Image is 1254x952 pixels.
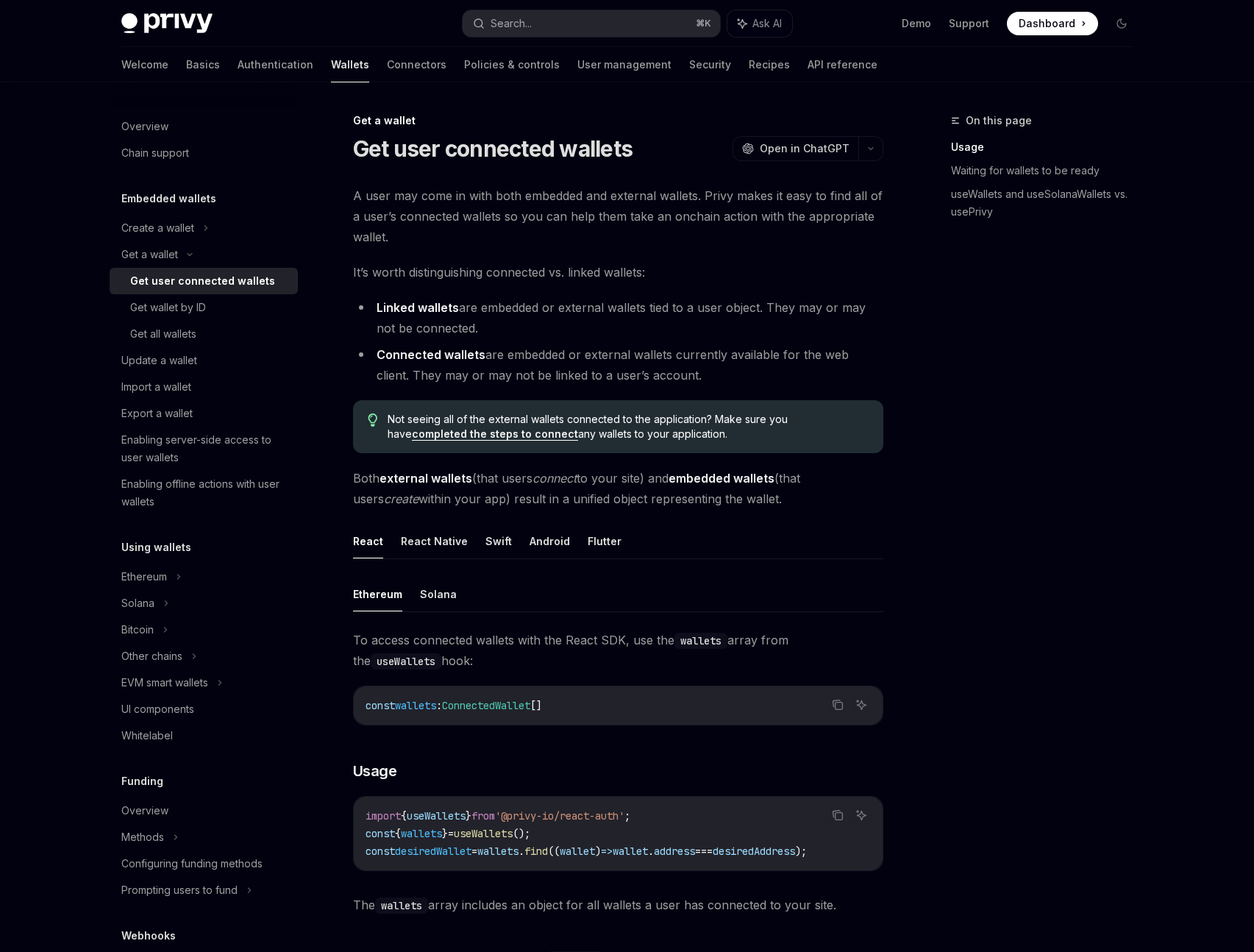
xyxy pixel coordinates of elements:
button: Open in ChatGPT [733,136,858,161]
a: completed the steps to connect [412,427,578,441]
a: Overview [110,113,298,140]
code: wallets [674,633,727,649]
button: Solana [420,577,457,611]
code: useWallets [371,653,441,669]
button: Ask AI [727,10,792,37]
div: Solana [121,594,154,612]
a: Dashboard [1007,12,1098,35]
a: Export a wallet [110,400,298,427]
a: useWallets and useSolanaWallets vs. usePrivy [951,182,1145,224]
span: Dashboard [1019,16,1075,31]
a: Waiting for wallets to be ready [951,159,1145,182]
span: wallets [477,845,519,858]
div: Enabling server-side access to user wallets [121,431,289,466]
span: . [648,845,654,858]
a: Basics [186,47,220,82]
span: desiredWallet [395,845,471,858]
a: Import a wallet [110,374,298,400]
a: Support [949,16,989,31]
div: Bitcoin [121,621,154,639]
a: User management [577,47,671,82]
span: useWallets [407,809,466,823]
span: desiredAddress [713,845,795,858]
span: } [442,827,448,840]
span: from [471,809,495,823]
h1: Get user connected wallets [353,135,633,162]
div: Other chains [121,647,182,665]
span: Not seeing all of the external wallets connected to the application? Make sure you have any walle... [388,412,868,441]
div: Get a wallet [353,113,883,128]
code: wallets [375,898,428,914]
span: '@privy-io/react-auth' [495,809,624,823]
span: : [436,699,442,712]
span: = [471,845,477,858]
div: Export a wallet [121,405,193,422]
a: Configuring funding methods [110,850,298,877]
span: import [366,809,401,823]
span: Open in ChatGPT [760,141,849,156]
a: Security [689,47,731,82]
a: Overview [110,798,298,824]
div: Update a wallet [121,352,197,369]
a: API reference [808,47,877,82]
a: Demo [902,16,931,31]
em: connect [532,471,577,486]
div: Whitelabel [121,727,173,745]
span: ConnectedWallet [442,699,530,712]
a: Recipes [749,47,790,82]
a: Enabling offline actions with user wallets [110,471,298,515]
button: Flutter [588,524,621,558]
h5: Embedded wallets [121,190,216,207]
div: Create a wallet [121,219,194,237]
div: Prompting users to fund [121,881,238,899]
a: Usage [951,135,1145,159]
div: Get user connected wallets [130,272,275,290]
span: (( [548,845,560,858]
div: Enabling offline actions with user wallets [121,475,289,511]
a: Update a wallet [110,347,298,374]
span: { [401,809,407,823]
h5: Using wallets [121,539,191,556]
span: Usage [353,761,397,781]
span: To access connected wallets with the React SDK, use the array from the hook: [353,630,883,671]
div: Get a wallet [121,246,178,263]
div: Overview [121,118,168,135]
div: EVM smart wallets [121,674,208,692]
span: const [366,845,395,858]
button: React [353,524,383,558]
a: Authentication [238,47,313,82]
em: create [384,491,418,506]
strong: embedded wallets [669,471,774,486]
a: Connectors [387,47,446,82]
strong: external wallets [380,471,472,486]
span: ) [595,845,601,858]
div: Ethereum [121,568,167,586]
button: Search...⌘K [463,10,720,37]
span: On this page [966,112,1032,129]
span: [] [530,699,542,712]
a: Chain support [110,140,298,166]
a: Wallets [331,47,369,82]
img: dark logo [121,13,213,34]
span: => [601,845,613,858]
span: === [695,845,713,858]
span: { [395,827,401,840]
a: Get all wallets [110,321,298,347]
div: Chain support [121,144,189,162]
span: A user may come in with both embedded and external wallets. Privy makes it easy to find all of a ... [353,185,883,247]
span: Both (that users to your site) and (that users within your app) result in a unified object repres... [353,468,883,509]
a: Get wallet by ID [110,294,298,321]
span: address [654,845,695,858]
div: Methods [121,828,164,846]
span: const [366,827,395,840]
button: Copy the contents from the code block [828,806,847,825]
button: Ask AI [852,695,871,714]
div: Import a wallet [121,378,191,396]
div: Configuring funding methods [121,855,263,873]
span: The array includes an object for all wallets a user has connected to your site. [353,895,883,915]
button: Toggle dark mode [1110,12,1133,35]
button: React Native [401,524,468,558]
a: Enabling server-side access to user wallets [110,427,298,471]
div: Get all wallets [130,325,196,343]
a: Policies & controls [464,47,560,82]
